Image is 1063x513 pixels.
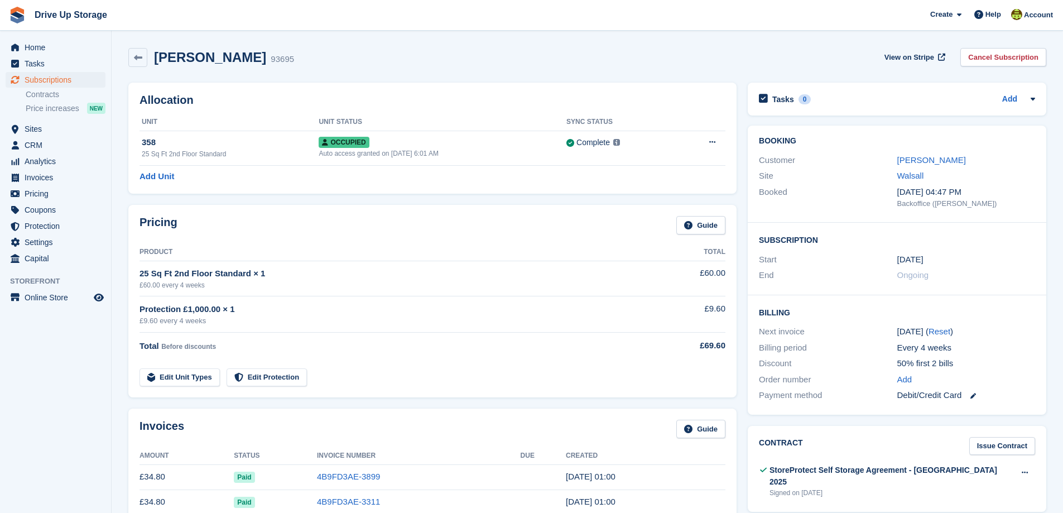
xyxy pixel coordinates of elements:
h2: Allocation [140,94,725,107]
div: 25 Sq Ft 2nd Floor Standard × 1 [140,267,648,280]
a: Add Unit [140,170,174,183]
span: Capital [25,251,92,266]
a: Reset [929,327,950,336]
span: Sites [25,121,92,137]
div: 0 [799,94,811,104]
th: Invoice Number [317,447,521,465]
a: Guide [676,216,725,234]
th: Unit Status [319,113,566,131]
span: Protection [25,218,92,234]
a: Preview store [92,291,105,304]
div: Auto access granted on [DATE] 6:01 AM [319,148,566,159]
a: Add [1002,93,1017,106]
div: Every 4 weeks [897,342,1035,354]
div: £9.60 every 4 weeks [140,315,648,327]
a: Edit Unit Types [140,368,220,387]
div: StoreProtect Self Storage Agreement - [GEOGRAPHIC_DATA] 2025 [769,464,1014,488]
a: Cancel Subscription [960,48,1046,66]
span: Analytics [25,154,92,169]
th: Sync Status [566,113,677,131]
span: Invoices [25,170,92,185]
img: icon-info-grey-7440780725fd019a000dd9b08b2336e03edf1995a4989e88bcd33f0948082b44.svg [613,139,620,146]
div: 50% first 2 bills [897,357,1035,370]
span: Help [985,9,1001,20]
span: Account [1024,9,1053,21]
h2: [PERSON_NAME] [154,50,266,65]
div: £60.00 every 4 weeks [140,280,648,290]
th: Product [140,243,648,261]
a: 4B9FD3AE-3899 [317,472,380,481]
div: Discount [759,357,897,370]
a: menu [6,290,105,305]
span: View on Stripe [884,52,934,63]
span: Settings [25,234,92,250]
a: Issue Contract [969,437,1035,456]
div: NEW [87,103,105,114]
div: Customer [759,154,897,167]
a: 4B9FD3AE-3311 [317,497,380,506]
td: £34.80 [140,464,234,490]
td: £60.00 [648,261,725,296]
h2: Booking [759,137,1035,146]
div: Start [759,253,897,266]
div: Signed on [DATE] [769,488,1014,498]
div: Site [759,170,897,183]
h2: Pricing [140,216,177,234]
span: Coupons [25,202,92,218]
span: Pricing [25,186,92,202]
div: Billing period [759,342,897,354]
a: menu [6,72,105,88]
span: Paid [234,472,254,483]
th: Status [234,447,317,465]
div: [DATE] 04:47 PM [897,186,1035,199]
a: Drive Up Storage [30,6,112,24]
div: Backoffice ([PERSON_NAME]) [897,198,1035,209]
span: CRM [25,137,92,153]
a: menu [6,121,105,137]
a: View on Stripe [880,48,947,66]
a: Walsall [897,171,924,180]
time: 2025-07-16 00:00:48 UTC [566,497,615,506]
span: Home [25,40,92,55]
a: menu [6,202,105,218]
img: Lindsay Dawes [1011,9,1022,20]
th: Due [521,447,566,465]
th: Amount [140,447,234,465]
a: Add [897,373,912,386]
span: Subscriptions [25,72,92,88]
h2: Subscription [759,234,1035,245]
div: Next invoice [759,325,897,338]
h2: Invoices [140,420,184,438]
span: Price increases [26,103,79,114]
div: 93695 [271,53,294,66]
div: End [759,269,897,282]
span: Ongoing [897,270,929,280]
a: Contracts [26,89,105,100]
span: Before discounts [161,343,216,351]
time: 2025-07-16 00:00:00 UTC [897,253,923,266]
a: menu [6,234,105,250]
a: menu [6,40,105,55]
div: [DATE] ( ) [897,325,1035,338]
td: £9.60 [648,296,725,333]
a: menu [6,137,105,153]
div: Protection £1,000.00 × 1 [140,303,648,316]
a: menu [6,56,105,71]
a: [PERSON_NAME] [897,155,966,165]
a: Guide [676,420,725,438]
a: Edit Protection [227,368,307,387]
th: Total [648,243,725,261]
span: Occupied [319,137,369,148]
span: Tasks [25,56,92,71]
time: 2025-08-13 00:00:22 UTC [566,472,615,481]
div: 25 Sq Ft 2nd Floor Standard [142,149,319,159]
h2: Billing [759,306,1035,318]
div: £69.60 [648,339,725,352]
a: menu [6,186,105,202]
th: Unit [140,113,319,131]
a: Price increases NEW [26,102,105,114]
div: Complete [576,137,610,148]
a: menu [6,218,105,234]
div: Booked [759,186,897,209]
img: stora-icon-8386f47178a22dfd0bd8f6a31ec36ba5ce8667c1dd55bd0f319d3a0aa187defe.svg [9,7,26,23]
